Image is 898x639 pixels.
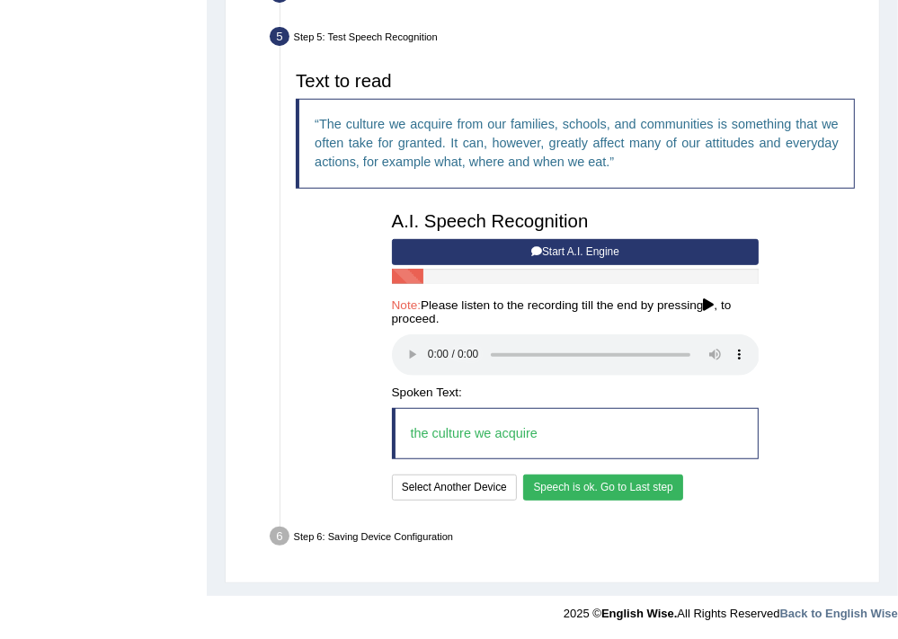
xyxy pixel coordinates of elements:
[564,596,898,622] div: 2025 © All Rights Reserved
[392,299,760,326] h4: Please listen to the recording till the end by pressing , to proceed.
[392,408,760,459] blockquote: the culture we acquire
[523,475,683,501] button: Speech is ok. Go to Last step
[315,117,839,170] q: The culture we acquire from our families, schools, and communities is something that we often tak...
[263,22,873,56] div: Step 5: Test Speech Recognition
[263,522,873,555] div: Step 6: Saving Device Configuration
[780,607,898,620] a: Back to English Wise
[392,239,760,265] button: Start A.I. Engine
[601,607,677,620] strong: English Wise.
[392,298,422,312] span: Note:
[296,71,855,91] h3: Text to read
[392,386,760,400] h4: Spoken Text:
[392,475,517,501] button: Select Another Device
[392,211,760,231] h3: A.I. Speech Recognition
